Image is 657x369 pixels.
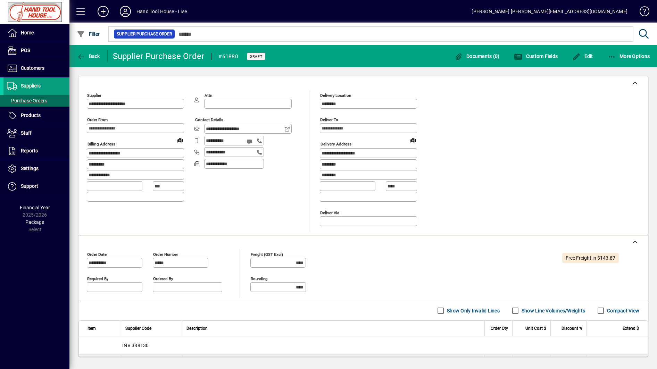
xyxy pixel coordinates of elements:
[320,210,339,215] mat-label: Deliver via
[562,325,582,332] span: Discount %
[512,50,559,62] button: Custom Fields
[250,54,263,59] span: Draft
[320,93,351,98] mat-label: Delivery Location
[153,276,173,281] mat-label: Ordered by
[87,117,108,122] mat-label: Order from
[88,325,96,332] span: Item
[21,30,34,35] span: Home
[21,83,41,89] span: Suppliers
[21,183,38,189] span: Support
[251,276,267,281] mat-label: Rounding
[21,65,44,71] span: Customers
[21,130,32,136] span: Staff
[608,53,650,59] span: More Options
[3,142,69,160] a: Reports
[634,1,648,24] a: Knowledge Base
[455,53,500,59] span: Documents (0)
[3,24,69,42] a: Home
[75,28,102,40] button: Filter
[525,325,546,332] span: Unit Cost $
[472,6,627,17] div: [PERSON_NAME] [PERSON_NAME][EMAIL_ADDRESS][DOMAIN_NAME]
[3,107,69,124] a: Products
[566,255,615,261] span: Free Freight in $143.87
[153,252,178,257] mat-label: Order number
[453,50,501,62] button: Documents (0)
[117,31,172,37] span: Supplier Purchase Order
[520,307,585,314] label: Show Line Volumes/Weights
[87,93,101,98] mat-label: Supplier
[79,336,648,354] div: INV 388130
[87,276,108,281] mat-label: Required by
[87,252,107,257] mat-label: Order date
[77,31,100,37] span: Filter
[408,134,419,145] a: View on map
[550,355,587,369] td: 0.00
[251,252,283,257] mat-label: Freight (GST excl)
[25,219,44,225] span: Package
[572,53,593,59] span: Edit
[113,51,205,62] div: Supplier Purchase Order
[21,148,38,153] span: Reports
[587,355,648,369] td: 6.13
[3,160,69,177] a: Settings
[136,6,187,17] div: Hand Tool House - Live
[606,307,639,314] label: Compact View
[3,95,69,107] a: Purchase Orders
[92,5,114,18] button: Add
[75,50,102,62] button: Back
[491,325,508,332] span: Order Qty
[3,178,69,195] a: Support
[21,48,30,53] span: POS
[218,51,238,62] div: #61880
[125,325,151,332] span: Supplier Code
[186,325,208,332] span: Description
[21,166,39,171] span: Settings
[606,50,652,62] button: More Options
[77,53,100,59] span: Back
[484,355,512,369] td: 1.0000
[623,325,639,332] span: Extend $
[69,50,108,62] app-page-header-button: Back
[3,60,69,77] a: Customers
[3,42,69,59] a: POS
[3,125,69,142] a: Staff
[242,133,258,150] button: Send SMS
[21,112,41,118] span: Products
[512,355,550,369] td: 6.1300
[205,93,212,98] mat-label: Attn
[7,98,47,103] span: Purchase Orders
[320,117,338,122] mat-label: Deliver To
[514,53,558,59] span: Custom Fields
[571,50,595,62] button: Edit
[175,134,186,145] a: View on map
[114,5,136,18] button: Profile
[446,307,500,314] label: Show Only Invalid Lines
[20,205,50,210] span: Financial Year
